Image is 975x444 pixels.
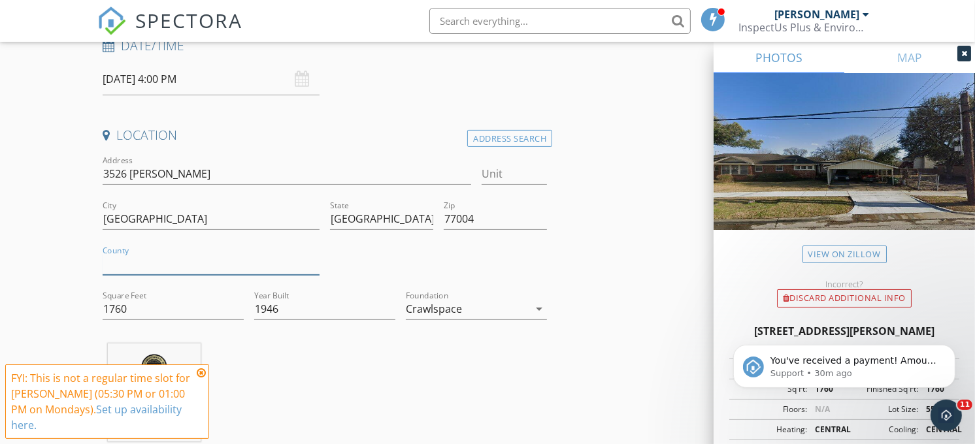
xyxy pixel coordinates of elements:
[844,42,975,73] a: MAP
[733,404,807,415] div: Floors:
[103,63,320,95] input: Select date
[714,317,975,409] iframe: Intercom notifications message
[11,402,182,432] a: Set up availability here.
[777,289,912,308] div: Discard Additional info
[103,127,547,144] h4: Location
[467,130,552,148] div: Address Search
[11,370,193,433] div: FYI: This is not a regular time slot for [PERSON_NAME] (05:30 PM or 01:00 PM on Mondays).
[57,50,225,62] p: Message from Support, sent 30m ago
[406,303,462,315] div: Crawlspace
[714,42,844,73] a: PHOTOS
[97,18,242,45] a: SPECTORA
[774,8,859,21] div: [PERSON_NAME]
[97,7,126,35] img: The Best Home Inspection Software - Spectora
[57,38,225,191] span: You've received a payment! Amount $4324.25 Fee $119.22 Net $4205.03 Transaction # pi_3SCmAZK7snlD...
[807,424,844,436] div: CENTRAL
[429,8,691,34] input: Search everything...
[957,400,972,410] span: 11
[135,7,242,34] span: SPECTORA
[141,354,167,380] img: 3ea8edd0b12945a38cadd32ab4780586.jpeg
[918,404,955,415] div: 5515
[733,424,807,436] div: Heating:
[918,424,955,436] div: CENTRAL
[815,404,830,415] span: N/A
[714,73,975,261] img: streetview
[844,404,918,415] div: Lot Size:
[103,37,547,54] h4: Date/Time
[714,279,975,289] div: Incorrect?
[844,424,918,436] div: Cooling:
[802,246,887,263] a: View on Zillow
[531,301,547,317] i: arrow_drop_down
[931,400,962,431] iframe: Intercom live chat
[738,21,869,34] div: InspectUs Plus & Environmental, LLC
